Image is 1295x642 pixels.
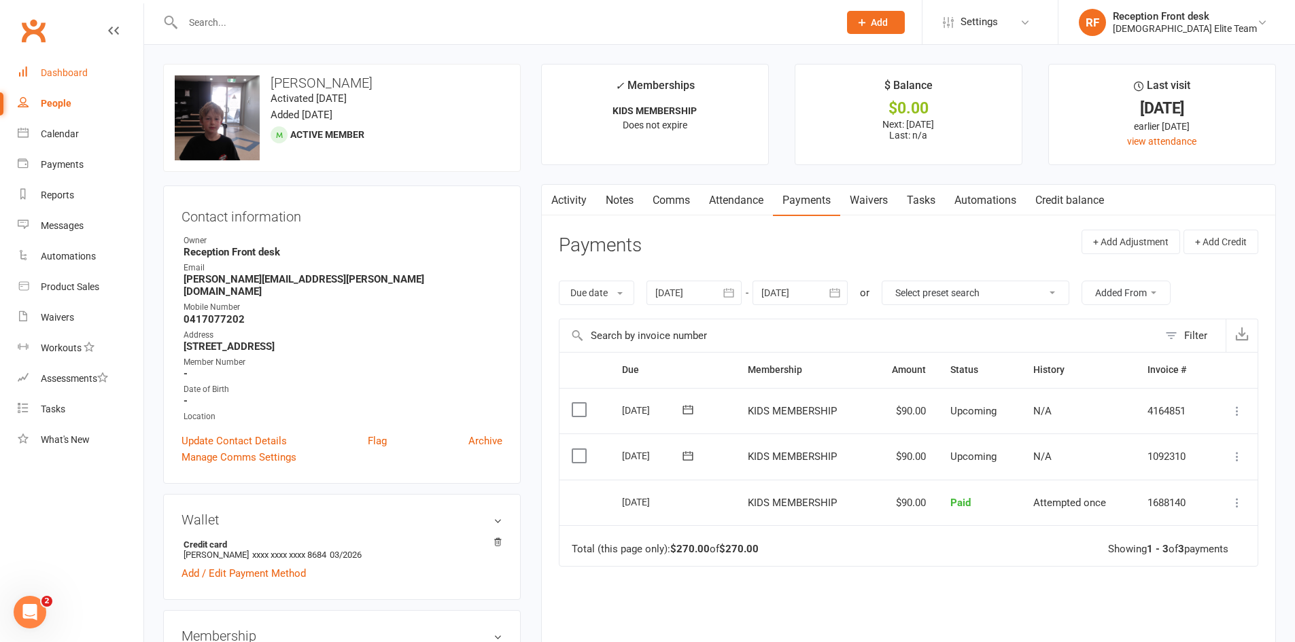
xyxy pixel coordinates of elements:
[182,449,296,465] a: Manage Comms Settings
[468,433,502,449] a: Archive
[41,159,84,170] div: Payments
[1135,388,1209,434] td: 4164851
[368,433,387,449] a: Flag
[1127,136,1196,147] a: view attendance
[184,410,502,423] div: Location
[41,128,79,139] div: Calendar
[184,395,502,407] strong: -
[700,185,773,216] a: Attendance
[1135,353,1209,387] th: Invoice #
[612,105,697,116] strong: KIDS MEMBERSHIP
[41,251,96,262] div: Automations
[615,77,695,102] div: Memberships
[950,497,971,509] span: Paid
[643,185,700,216] a: Comms
[184,301,502,314] div: Mobile Number
[1021,353,1135,387] th: History
[41,98,71,109] div: People
[670,543,710,555] strong: $270.00
[182,433,287,449] a: Update Contact Details
[559,281,634,305] button: Due date
[610,353,736,387] th: Due
[18,149,143,180] a: Payments
[16,14,50,48] a: Clubworx
[1134,77,1190,101] div: Last visit
[542,185,596,216] a: Activity
[945,185,1026,216] a: Automations
[182,537,502,562] li: [PERSON_NAME]
[748,450,837,463] span: KIDS MEMBERSHIP
[182,512,502,527] h3: Wallet
[41,434,90,445] div: What's New
[41,404,65,414] div: Tasks
[184,340,502,353] strong: [STREET_ADDRESS]
[252,550,326,560] span: xxxx xxxx xxxx 8684
[184,383,502,396] div: Date of Birth
[950,405,997,417] span: Upcoming
[1061,101,1263,115] div: [DATE]
[615,79,624,92] i: ✓
[41,67,88,78] div: Dashboard
[41,596,52,607] span: 2
[182,565,306,582] a: Add / Edit Payment Method
[622,399,685,421] div: [DATE]
[869,480,938,526] td: $90.00
[808,101,1009,115] div: $0.00
[184,329,502,342] div: Address
[41,220,84,231] div: Messages
[1108,543,1228,555] div: Showing of payments
[840,185,897,216] a: Waivers
[184,356,502,369] div: Member Number
[18,180,143,211] a: Reports
[18,302,143,333] a: Waivers
[1061,119,1263,134] div: earlier [DATE]
[622,445,685,466] div: [DATE]
[184,368,502,380] strong: -
[175,75,509,90] h3: [PERSON_NAME]
[596,185,643,216] a: Notes
[184,246,502,258] strong: Reception Front desk
[182,204,502,224] h3: Contact information
[18,58,143,88] a: Dashboard
[1082,230,1180,254] button: + Add Adjustment
[14,596,46,628] iframe: Intercom live chat
[184,273,502,298] strong: [PERSON_NAME][EMAIL_ADDRESS][PERSON_NAME][DOMAIN_NAME]
[623,120,687,130] span: Does not expire
[18,119,143,149] a: Calendar
[1135,480,1209,526] td: 1688140
[41,373,108,384] div: Assessments
[572,543,759,555] div: Total (this page only): of
[18,333,143,363] a: Workouts
[884,77,933,101] div: $ Balance
[748,405,837,417] span: KIDS MEMBERSHIP
[18,394,143,425] a: Tasks
[184,234,502,247] div: Owner
[748,497,837,509] span: KIDS MEMBERSHIP
[871,17,888,28] span: Add
[41,312,74,323] div: Waivers
[184,262,502,274] div: Email
[271,109,332,121] time: Added [DATE]
[622,491,685,512] div: [DATE]
[1184,230,1258,254] button: + Add Credit
[938,353,1021,387] th: Status
[719,543,759,555] strong: $270.00
[869,433,938,480] td: $90.00
[1135,433,1209,480] td: 1092310
[18,211,143,241] a: Messages
[773,185,840,216] a: Payments
[869,353,938,387] th: Amount
[1178,543,1184,555] strong: 3
[1033,450,1052,463] span: N/A
[1079,9,1106,36] div: RF
[847,11,905,34] button: Add
[869,388,938,434] td: $90.00
[559,319,1158,352] input: Search by invoice number
[18,363,143,394] a: Assessments
[1147,543,1169,555] strong: 1 - 3
[1158,319,1226,352] button: Filter
[18,425,143,455] a: What's New
[184,539,496,550] strong: Credit card
[897,185,945,216] a: Tasks
[1113,22,1257,35] div: [DEMOGRAPHIC_DATA] Elite Team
